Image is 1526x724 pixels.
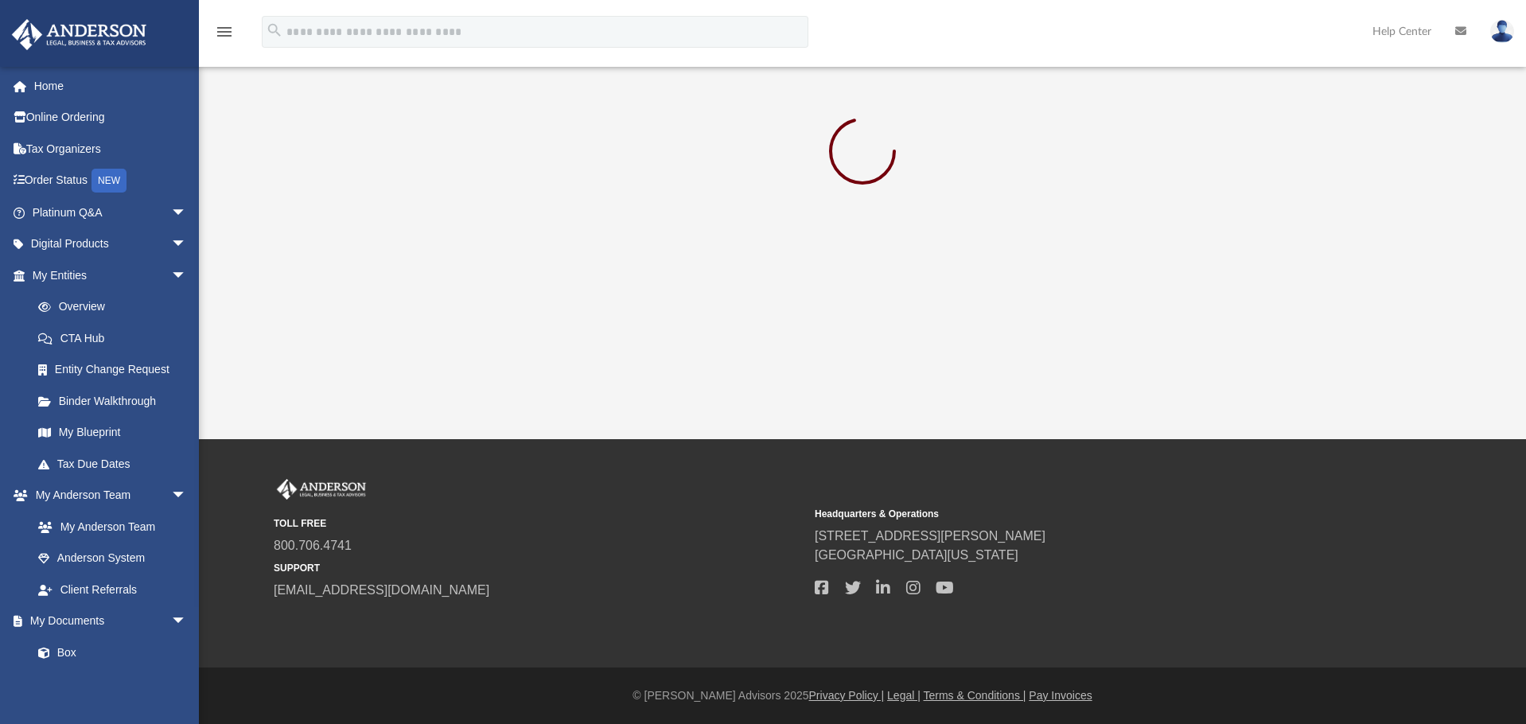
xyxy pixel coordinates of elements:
[11,605,203,637] a: My Documentsarrow_drop_down
[171,228,203,261] span: arrow_drop_down
[1029,689,1092,702] a: Pay Invoices
[11,228,211,260] a: Digital Productsarrow_drop_down
[924,689,1026,702] a: Terms & Conditions |
[22,636,195,668] a: Box
[815,548,1018,562] a: [GEOGRAPHIC_DATA][US_STATE]
[274,539,352,552] a: 800.706.4741
[7,19,151,50] img: Anderson Advisors Platinum Portal
[11,133,211,165] a: Tax Organizers
[22,322,211,354] a: CTA Hub
[809,689,885,702] a: Privacy Policy |
[22,385,211,417] a: Binder Walkthrough
[22,574,203,605] a: Client Referrals
[815,507,1345,521] small: Headquarters & Operations
[199,687,1526,704] div: © [PERSON_NAME] Advisors 2025
[22,511,195,543] a: My Anderson Team
[11,480,203,512] a: My Anderson Teamarrow_drop_down
[171,197,203,229] span: arrow_drop_down
[22,354,211,386] a: Entity Change Request
[266,21,283,39] i: search
[11,70,211,102] a: Home
[274,479,369,500] img: Anderson Advisors Platinum Portal
[215,22,234,41] i: menu
[11,259,211,291] a: My Entitiesarrow_drop_down
[22,291,211,323] a: Overview
[22,668,203,700] a: Meeting Minutes
[215,30,234,41] a: menu
[274,561,804,575] small: SUPPORT
[171,480,203,512] span: arrow_drop_down
[11,197,211,228] a: Platinum Q&Aarrow_drop_down
[815,529,1045,543] a: [STREET_ADDRESS][PERSON_NAME]
[274,583,489,597] a: [EMAIL_ADDRESS][DOMAIN_NAME]
[171,605,203,638] span: arrow_drop_down
[22,417,203,449] a: My Blueprint
[887,689,921,702] a: Legal |
[91,169,127,193] div: NEW
[22,543,203,574] a: Anderson System
[274,516,804,531] small: TOLL FREE
[11,165,211,197] a: Order StatusNEW
[22,448,211,480] a: Tax Due Dates
[171,259,203,292] span: arrow_drop_down
[1490,20,1514,43] img: User Pic
[11,102,211,134] a: Online Ordering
